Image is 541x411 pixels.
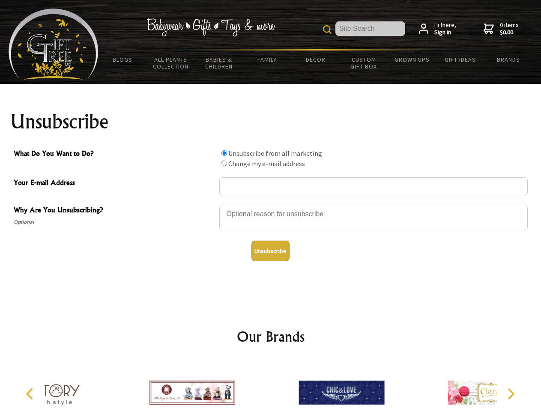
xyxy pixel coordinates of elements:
a: Hi there,Sign in [419,21,456,36]
input: Your E-mail Address [219,177,528,196]
img: Babywear - Gifts - Toys & more [146,18,275,36]
img: Babyware - Gifts - Toys and more... [9,9,99,80]
textarea: Why Are You Unsubscribing? [219,205,528,230]
button: Next [501,384,520,403]
span: Why Are You Unsubscribing? [14,205,215,217]
a: Babies & Children [195,51,243,75]
strong: Sign in [434,29,456,36]
input: What Do You Want to Do? [221,150,227,156]
label: Change my e-mail address [228,159,305,168]
a: Grown Ups [388,51,436,68]
label: Unsubscribe from all marketing [228,149,322,158]
input: What Do You Want to Do? [221,161,227,166]
span: What Do You Want to Do? [14,148,215,161]
a: Custom Gift Box [340,51,388,75]
a: Gift Ideas [436,51,484,68]
h1: Unsubscribe [10,111,531,132]
img: product search [323,25,332,34]
button: Previous [21,384,40,403]
h2: Our Brands [17,326,524,347]
button: Unsubscribe [251,241,290,261]
a: BLOGS [99,51,147,68]
a: Family [243,51,292,68]
a: Brands [484,51,533,68]
strong: $0.00 [500,29,519,36]
span: 0 items [500,21,519,36]
span: Optional [14,217,215,227]
a: Decor [291,51,340,68]
a: All Plants Collection [147,51,195,75]
a: 0 items$0.00 [484,21,519,36]
span: Your E-mail Address [14,177,215,190]
input: Site Search [335,21,405,36]
span: Hi there, [434,21,456,36]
